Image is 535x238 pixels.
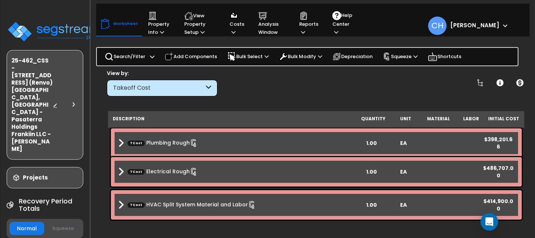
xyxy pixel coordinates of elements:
p: Analysis Window [258,11,286,36]
p: Bulk Modify [279,52,322,61]
div: $414,900.00 [482,198,514,212]
p: Help Center [332,11,353,36]
small: Quantity [361,116,385,122]
p: Worksheet [113,20,138,27]
button: Normal [10,222,44,235]
small: Unit [400,116,411,122]
a: Custom Item [127,168,198,176]
p: Search/Filter [105,52,145,61]
div: Shortcuts [424,48,465,65]
div: Depreciation [328,49,377,65]
span: TCost [127,140,145,146]
div: EA [388,201,419,209]
h3: 25-462_CSS - [STREET_ADDRESS] (Renvo) [GEOGRAPHIC_DATA], [GEOGRAPHIC_DATA] - Pasaterra Holdings F... [11,57,53,153]
div: Takeoff Cost [113,84,204,92]
p: Costs [230,11,244,36]
a: Custom Item [127,139,198,147]
a: Custom Item [127,201,256,209]
span: TCost [127,202,145,207]
div: 1.00 [356,201,388,209]
div: Open Intercom Messenger [480,213,498,231]
p: View Property Setup [184,11,216,36]
small: Material [427,116,450,122]
p: Add Components [165,52,217,61]
button: Squeeze [46,222,81,235]
p: Squeeze [383,53,417,61]
b: [PERSON_NAME] [450,21,499,29]
small: Initial Cost [488,116,519,122]
div: 1.00 [356,139,388,147]
div: $398,201.66 [482,136,514,150]
p: Shortcuts [428,51,461,62]
p: Depreciation [332,52,373,61]
img: logo_pro_r.png [7,21,102,43]
span: CH [428,17,447,35]
p: Property Info [148,11,170,36]
div: Add Components [161,49,221,65]
div: EA [388,139,419,147]
div: 1.00 [356,168,388,175]
div: View by: [107,70,217,77]
h3: Projects [23,174,48,181]
p: Reports [299,11,318,36]
h4: Recovery Period Totals [19,198,84,212]
div: $486,707.00 [482,164,514,179]
small: Description [113,116,144,122]
small: Labor [463,116,479,122]
div: EA [388,168,419,175]
p: Bulk Select [227,52,269,61]
span: TCost [127,169,145,174]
